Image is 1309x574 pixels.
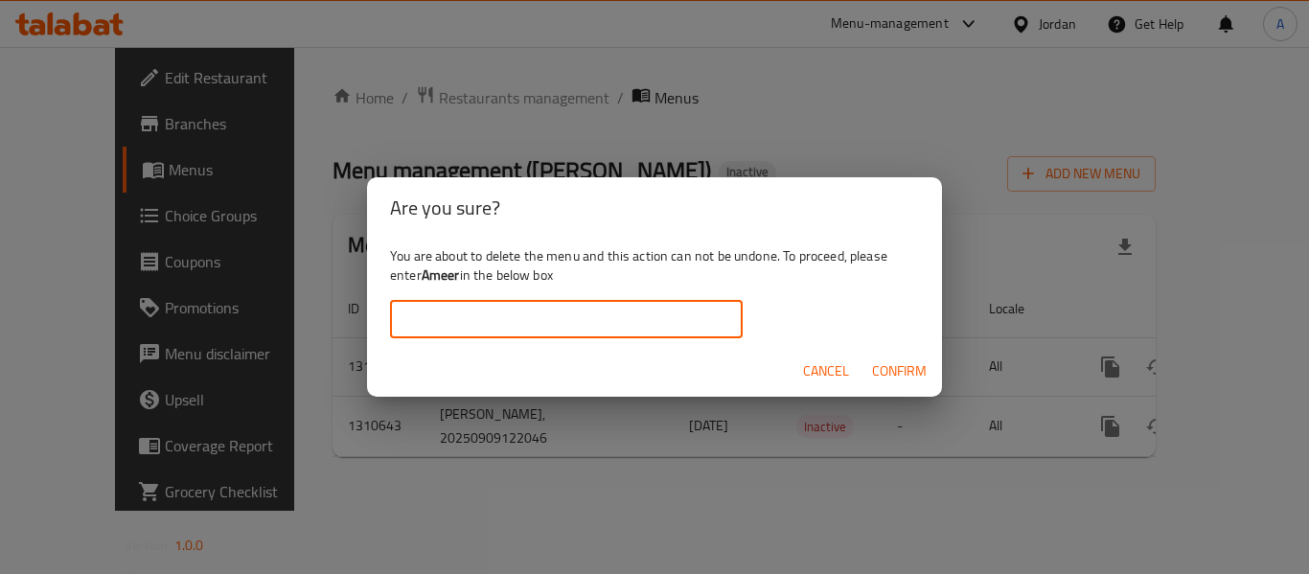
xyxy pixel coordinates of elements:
[422,263,460,287] b: Ameer
[864,354,934,389] button: Confirm
[872,359,927,383] span: Confirm
[803,359,849,383] span: Cancel
[390,193,919,223] h2: Are you sure?
[795,354,857,389] button: Cancel
[367,239,942,346] div: You are about to delete the menu and this action can not be undone. To proceed, please enter in t...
